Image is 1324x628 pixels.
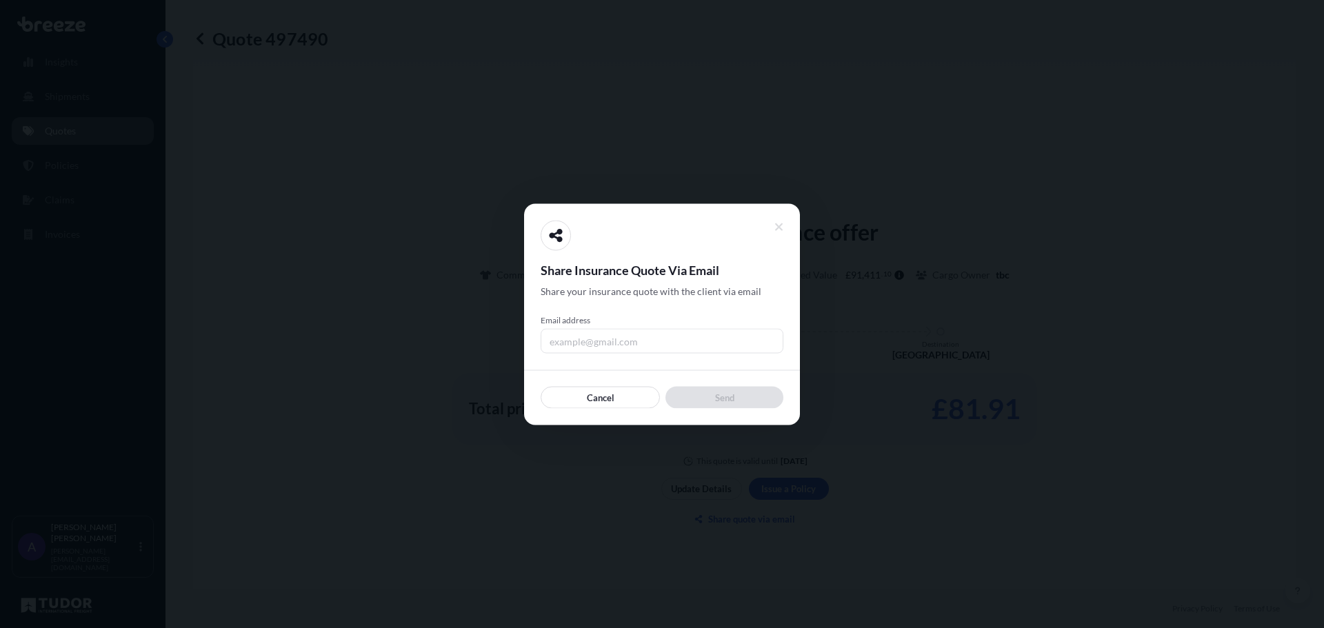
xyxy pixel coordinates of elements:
[541,284,761,298] span: Share your insurance quote with the client via email
[541,261,783,278] span: Share Insurance Quote Via Email
[541,386,660,408] button: Cancel
[541,314,783,325] span: Email address
[541,328,783,353] input: example@gmail.com
[715,390,734,404] p: Send
[665,386,783,408] button: Send
[587,390,614,404] p: Cancel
